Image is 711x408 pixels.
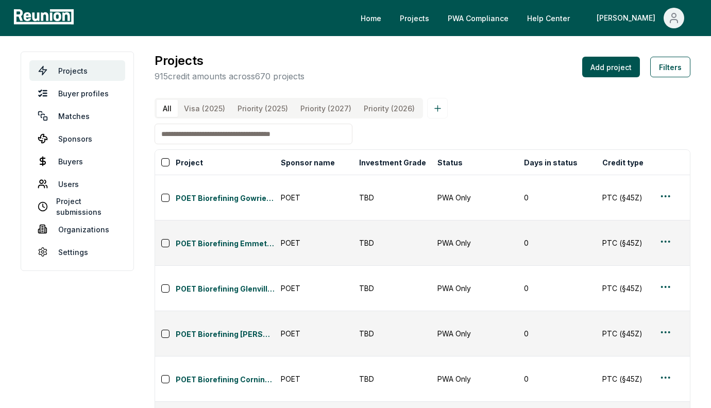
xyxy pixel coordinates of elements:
a: Users [29,174,125,194]
button: Visa (2025) [178,100,231,117]
div: PTC (§45Z) [602,192,668,203]
div: 0 [524,283,590,294]
a: POET Biorefining Glenville Repairs/Alterations (2025) [176,283,275,296]
div: PWA Only [437,192,512,203]
div: POET [281,373,347,384]
div: PWA Only [437,373,512,384]
div: PWA Only [437,283,512,294]
button: Add project [582,57,640,77]
button: POET Biorefining Corning Repairs/Alterations (2025) [176,372,275,386]
div: PWA Only [437,237,512,248]
div: TBD [359,373,425,384]
div: PTC (§45Z) [602,283,668,294]
a: Help Center [519,8,578,28]
button: POET Biorefining Gowrie Repairs/Alterations (2025) [176,191,275,205]
a: POET Biorefining Emmetsburg Repairs/Alterations (2025) [176,238,275,250]
div: 0 [524,373,590,384]
div: POET [281,283,347,294]
button: Priority (2027) [294,100,358,117]
button: Sponsor name [279,152,337,173]
button: Status [435,152,465,173]
p: 915 credit amounts across 670 projects [155,70,304,82]
button: POET Biorefining [PERSON_NAME] Repairs/Alterations (2025) [176,327,275,341]
div: [PERSON_NAME] [597,8,659,28]
div: 0 [524,328,590,339]
div: TBD [359,237,425,248]
a: Projects [29,60,125,81]
div: POET [281,237,347,248]
div: TBD [359,328,425,339]
button: Priority (2025) [231,100,294,117]
button: POET Biorefining Glenville Repairs/Alterations (2025) [176,281,275,296]
a: Home [352,8,390,28]
button: [PERSON_NAME] [588,8,692,28]
a: PWA Compliance [439,8,517,28]
h3: Projects [155,52,304,70]
button: POET Biorefining Emmetsburg Repairs/Alterations (2025) [176,236,275,250]
a: Project submissions [29,196,125,217]
div: PTC (§45Z) [602,328,668,339]
button: Project [174,152,205,173]
div: TBD [359,283,425,294]
div: PTC (§45Z) [602,373,668,384]
a: Projects [392,8,437,28]
button: Priority (2026) [358,100,421,117]
button: All [157,100,178,117]
a: POET Biorefining Gowrie Repairs/Alterations (2025) [176,193,275,205]
a: Sponsors [29,128,125,149]
a: Buyer profiles [29,83,125,104]
a: Matches [29,106,125,126]
div: POET [281,192,347,203]
button: Filters [650,57,690,77]
div: 0 [524,192,590,203]
a: POET Biorefining [PERSON_NAME] Repairs/Alterations (2025) [176,329,275,341]
button: Investment Grade [357,152,428,173]
div: PTC (§45Z) [602,237,668,248]
button: Days in status [522,152,580,173]
a: Buyers [29,151,125,172]
div: 0 [524,237,590,248]
button: Credit type [600,152,646,173]
a: POET Biorefining Corning Repairs/Alterations (2025) [176,374,275,386]
div: TBD [359,192,425,203]
a: Organizations [29,219,125,240]
nav: Main [352,8,701,28]
div: PWA Only [437,328,512,339]
a: Settings [29,242,125,262]
div: POET [281,328,347,339]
